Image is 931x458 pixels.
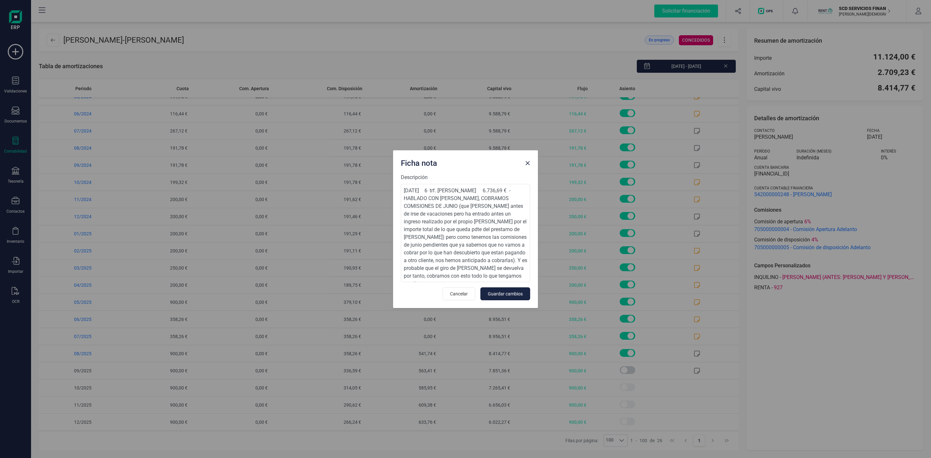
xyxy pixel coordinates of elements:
button: Guardar cambios [480,287,530,300]
button: Cancelar [443,287,475,300]
div: Ficha nota [398,155,522,168]
span: Guardar cambios [488,291,523,297]
span: Cancelar [450,291,468,297]
textarea: [DATE] 6 trf. [PERSON_NAME] 6.736,69 € - HABLADO CON [PERSON_NAME], COBRAMOS COMISIONES DE JUNIO ... [401,184,530,282]
button: Close [522,158,533,168]
label: Descripción [401,174,530,181]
